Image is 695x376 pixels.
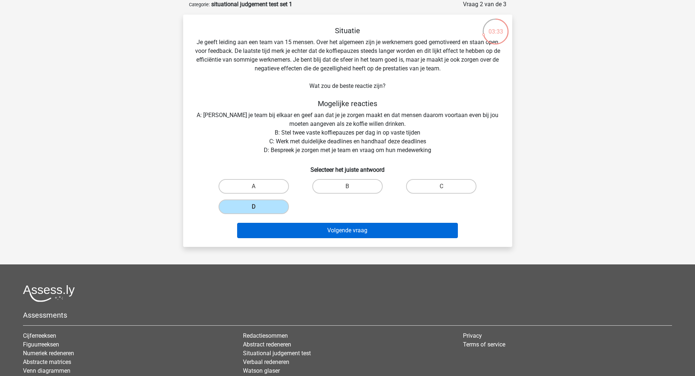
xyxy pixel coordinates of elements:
a: Cijferreeksen [23,332,56,339]
button: Volgende vraag [237,223,458,238]
a: Privacy [463,332,482,339]
img: Assessly logo [23,285,75,302]
strong: situational judgement test set 1 [211,1,292,8]
a: Abstract redeneren [243,341,291,348]
a: Figuurreeksen [23,341,59,348]
a: Venn diagrammen [23,367,70,374]
h6: Selecteer het juiste antwoord [195,160,501,173]
label: C [406,179,476,194]
a: Numeriek redeneren [23,350,74,357]
a: Situational judgement test [243,350,311,357]
a: Terms of service [463,341,505,348]
label: D [219,199,289,214]
label: B [312,179,383,194]
div: Je geeft leiding aan een team van 15 mensen. Over het algemeen zijn je werknemers goed gemotiveer... [186,26,509,241]
a: Abstracte matrices [23,358,71,365]
small: Categorie: [189,2,210,7]
a: Redactiesommen [243,332,288,339]
h5: Situatie [195,26,501,35]
label: A [219,179,289,194]
h5: Mogelijke reacties [195,99,501,108]
div: 03:33 [482,18,509,36]
a: Watson glaser [243,367,280,374]
h5: Assessments [23,311,672,319]
a: Verbaal redeneren [243,358,289,365]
